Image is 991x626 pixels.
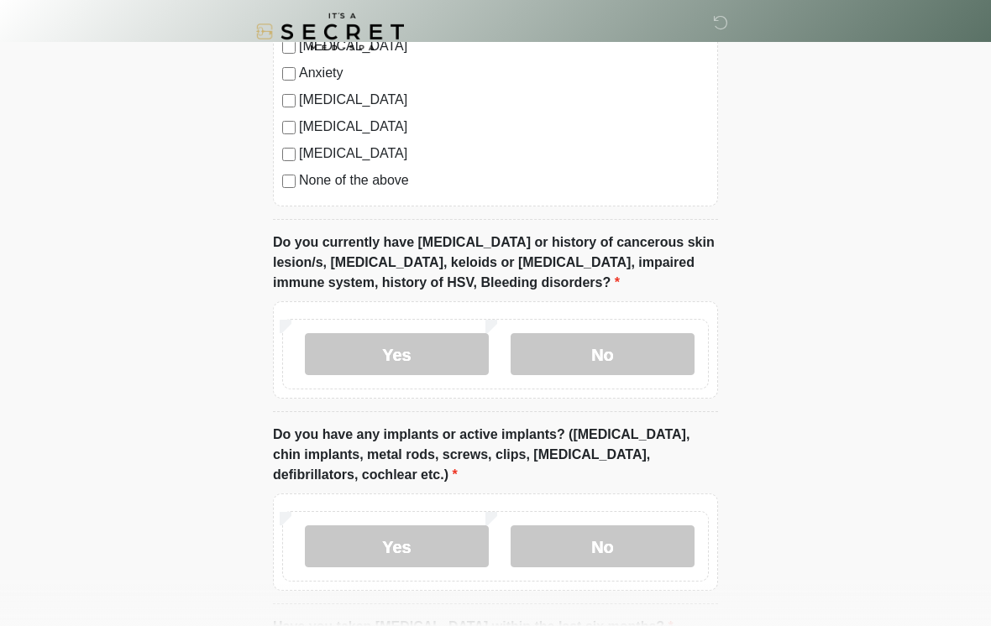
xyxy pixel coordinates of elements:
[511,333,695,375] label: No
[299,170,709,190] label: None of the above
[256,13,404,50] img: It's A Secret Med Spa Logo
[282,94,296,107] input: [MEDICAL_DATA]
[273,232,718,293] label: Do you currently have [MEDICAL_DATA] or history of cancerous skin lesion/s, [MEDICAL_DATA], keloi...
[511,525,695,567] label: No
[299,63,709,83] label: Anxiety
[282,148,296,161] input: [MEDICAL_DATA]
[299,117,709,137] label: [MEDICAL_DATA]
[299,90,709,110] label: [MEDICAL_DATA]
[299,143,709,164] label: [MEDICAL_DATA]
[305,525,489,567] label: Yes
[282,67,296,81] input: Anxiety
[273,425,718,485] label: Do you have any implants or active implants? ([MEDICAL_DATA], chin implants, metal rods, screws, ...
[282,175,296,188] input: None of the above
[282,121,296,134] input: [MEDICAL_DATA]
[305,333,489,375] label: Yes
